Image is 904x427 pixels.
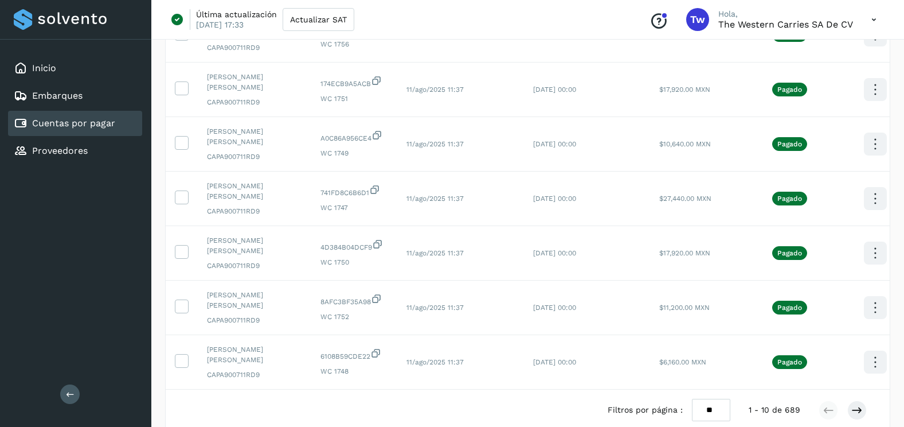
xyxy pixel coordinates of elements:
a: Embarques [32,90,83,101]
span: [DATE] 00:00 [533,195,576,203]
span: A0C86A956CE4 [320,130,388,143]
span: 11/ago/2025 11:37 [406,195,464,203]
span: 4D384B04DCF9 [320,239,388,253]
span: 11/ago/2025 11:37 [406,358,464,366]
p: [DATE] 17:33 [196,20,244,30]
span: 11/ago/2025 11:37 [406,86,464,94]
p: Pagado [777,304,802,312]
span: [DATE] 00:00 [533,140,576,148]
span: [PERSON_NAME] [PERSON_NAME] [207,126,302,147]
span: CAPA900711RD9 [207,261,302,271]
span: [PERSON_NAME] [PERSON_NAME] [207,72,302,92]
span: Filtros por página : [608,404,683,416]
span: [DATE] 00:00 [533,358,576,366]
div: Embarques [8,83,142,108]
span: CAPA900711RD9 [207,97,302,107]
p: Hola, [718,9,853,19]
button: Actualizar SAT [283,8,354,31]
p: The western carries SA de CV [718,19,853,30]
span: 1 - 10 de 689 [749,404,800,416]
span: [DATE] 00:00 [533,249,576,257]
span: $11,200.00 MXN [659,304,710,312]
span: 174ECB9A5ACB [320,75,388,89]
span: WC 1751 [320,94,388,104]
span: [PERSON_NAME] [PERSON_NAME] [207,235,302,256]
span: [PERSON_NAME] [PERSON_NAME] [207,181,302,201]
p: Pagado [777,86,802,94]
span: CAPA900711RD9 [207,206,302,216]
span: CAPA900711RD9 [207,315,302,325]
span: WC 1748 [320,366,388,376]
p: Pagado [777,195,802,203]
span: 8AFC3BF35A98 [320,293,388,307]
span: $27,440.00 MXN [659,195,711,203]
p: Pagado [777,249,802,257]
span: WC 1749 [320,148,388,158]
span: 6108B59CDE22 [320,348,388,362]
span: [PERSON_NAME] [PERSON_NAME] [207,290,302,310]
span: WC 1752 [320,312,388,322]
span: $17,920.00 MXN [659,249,710,257]
span: WC 1756 [320,39,388,49]
span: $17,920.00 MXN [659,86,710,94]
div: Cuentas por pagar [8,111,142,136]
span: [DATE] 00:00 [533,86,576,94]
span: WC 1747 [320,203,388,213]
span: 741FD8C6B6D1 [320,184,388,198]
span: CAPA900711RD9 [207,152,302,162]
p: Pagado [777,140,802,148]
span: $10,640.00 MXN [659,140,711,148]
span: WC 1750 [320,257,388,267]
span: CAPA900711RD9 [207,42,302,53]
span: [PERSON_NAME] [PERSON_NAME] [207,344,302,365]
p: Pagado [777,358,802,366]
div: Proveedores [8,138,142,164]
p: Última actualización [196,9,277,20]
span: [DATE] 00:00 [533,304,576,312]
a: Cuentas por pagar [32,118,115,129]
a: Inicio [32,63,56,73]
a: Proveedores [32,145,88,156]
div: Inicio [8,56,142,81]
span: Actualizar SAT [290,15,347,24]
span: $6,160.00 MXN [659,358,706,366]
span: 11/ago/2025 11:37 [406,249,464,257]
span: 11/ago/2025 11:37 [406,304,464,312]
span: CAPA900711RD9 [207,370,302,380]
span: 11/ago/2025 11:37 [406,140,464,148]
